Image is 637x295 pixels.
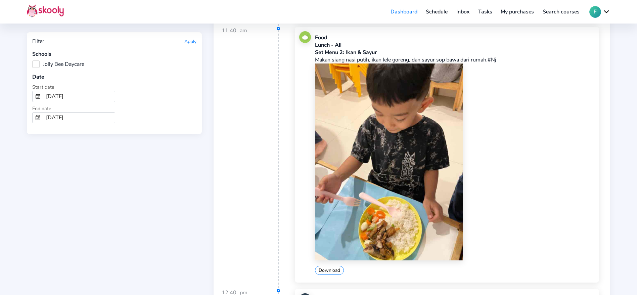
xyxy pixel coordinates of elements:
a: My purchases [496,6,538,17]
input: From Date [43,91,115,102]
a: Tasks [474,6,497,17]
button: Fchevron down outline [589,6,610,18]
ion-icon: calendar outline [35,115,41,120]
a: Search courses [538,6,584,17]
ion-icon: calendar outline [35,94,41,99]
a: Inbox [452,6,474,17]
div: am [240,27,247,288]
div: Food [315,34,561,41]
label: Jolly Bee Daycare [32,60,84,68]
input: To Date [43,113,115,123]
a: Dashboard [386,6,422,17]
p: Makan siang nasi putih, ikan lele goreng, dan sayur sop bawa dari rumah.#Nj [315,56,561,64]
div: Set Menu 2: Ikan & Sayur [315,49,561,56]
div: 11:40 [222,27,279,288]
button: calendar outline [33,113,43,123]
button: Download [315,266,344,275]
img: food.jpg [299,31,311,43]
div: Lunch - All [315,41,561,49]
span: End date [32,105,51,112]
span: Start date [32,84,54,90]
button: calendar outline [33,91,43,102]
div: Schools [32,50,196,58]
a: Schedule [422,6,452,17]
div: Filter [32,38,44,45]
button: Apply [184,38,196,45]
img: 202412070841063750924647068475104802108682963943202510060707106950480965931826.jpg [315,64,463,260]
img: Skooly [27,4,64,17]
div: Date [32,73,196,81]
